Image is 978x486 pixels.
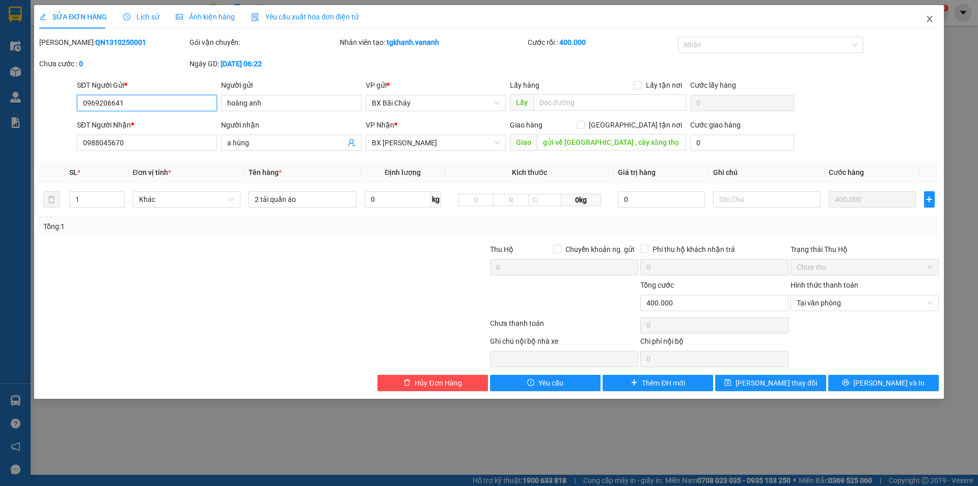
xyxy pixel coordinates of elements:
[490,375,601,391] button: exclamation-circleYêu cầu
[791,281,858,289] label: Hình thức thanh toán
[510,134,537,150] span: Giao
[95,38,146,46] b: QN1310250001
[925,195,934,203] span: plus
[189,58,338,69] div: Ngày GD:
[415,377,461,389] span: Hủy Đơn Hàng
[561,244,638,255] span: Chuyển khoản ng. gửi
[640,336,789,351] div: Chi phí nội bộ
[926,15,934,23] span: close
[828,375,939,391] button: printer[PERSON_NAME] và In
[249,168,282,176] span: Tên hàng
[533,94,686,111] input: Dọc đường
[510,81,539,89] span: Lấy hàng
[176,13,235,21] span: Ảnh kiện hàng
[366,80,506,91] div: VP gửi
[648,244,739,255] span: Phí thu hộ khách nhận trả
[221,80,361,91] div: Người gửi
[585,119,686,131] span: [GEOGRAPHIC_DATA] tận nơi
[251,13,359,21] span: Yêu cầu xuất hóa đơn điện tử
[458,194,494,206] input: D
[221,60,262,68] b: [DATE] 06:22
[510,94,533,111] span: Lấy
[377,375,488,391] button: deleteHủy Đơn Hàng
[690,81,736,89] label: Cước lấy hàng
[797,295,933,311] span: Tại văn phòng
[189,37,338,48] div: Gói vận chuyển:
[133,168,171,176] span: Đơn vị tính
[77,80,217,91] div: SĐT Người Gửi
[842,379,849,387] span: printer
[372,95,500,111] span: BX Bãi Cháy
[791,244,939,255] div: Trạng thái Thu Hộ
[924,191,935,208] button: plus
[403,379,411,387] span: delete
[387,38,439,46] b: tgkhanh.vananh
[603,375,713,391] button: plusThêm ĐH mới
[690,135,794,151] input: Cước giao hàng
[559,38,586,46] b: 400.000
[490,336,638,351] div: Ghi chú nội bộ nhà xe
[493,194,529,206] input: R
[340,37,526,48] div: Nhân viên tạo:
[43,221,377,232] div: Tổng: 1
[736,377,817,389] span: [PERSON_NAME] thay đổi
[510,121,542,129] span: Giao hàng
[561,194,601,206] span: 0kg
[139,192,235,207] span: Khác
[631,379,638,387] span: plus
[642,377,685,389] span: Thêm ĐH mới
[915,5,944,34] button: Close
[251,13,259,21] img: icon
[249,191,357,208] input: VD: Bàn, Ghế
[512,168,547,176] span: Kích thước
[347,139,356,147] span: user-add
[176,13,183,20] span: picture
[39,13,46,20] span: edit
[829,191,915,208] input: 0
[431,191,441,208] span: kg
[489,318,639,336] div: Chưa thanh toán
[372,135,500,150] span: BX Gia Lâm
[529,194,561,206] input: C
[527,379,534,387] span: exclamation-circle
[537,134,686,150] input: Dọc đường
[690,95,794,111] input: Cước lấy hàng
[123,13,159,21] span: Lịch sử
[366,121,394,129] span: VP Nhận
[39,13,107,21] span: SỬA ĐƠN HÀNG
[829,168,864,176] span: Cước hàng
[39,58,187,69] div: Chưa cước :
[43,191,60,208] button: delete
[490,245,513,253] span: Thu Hộ
[853,377,925,389] span: [PERSON_NAME] và In
[713,191,821,208] input: Ghi Chú
[642,80,686,91] span: Lấy tận nơi
[538,377,563,389] span: Yêu cầu
[709,163,825,183] th: Ghi chú
[724,379,731,387] span: save
[715,375,826,391] button: save[PERSON_NAME] thay đổi
[618,168,656,176] span: Giá trị hàng
[39,37,187,48] div: [PERSON_NAME]:
[690,121,741,129] label: Cước giao hàng
[640,281,674,289] span: Tổng cước
[797,260,933,275] span: Chưa thu
[221,119,361,131] div: Người nhận
[79,60,83,68] b: 0
[123,13,130,20] span: clock-circle
[528,37,676,48] div: Cước rồi :
[69,168,77,176] span: SL
[77,119,217,131] div: SĐT Người Nhận
[385,168,421,176] span: Định lượng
